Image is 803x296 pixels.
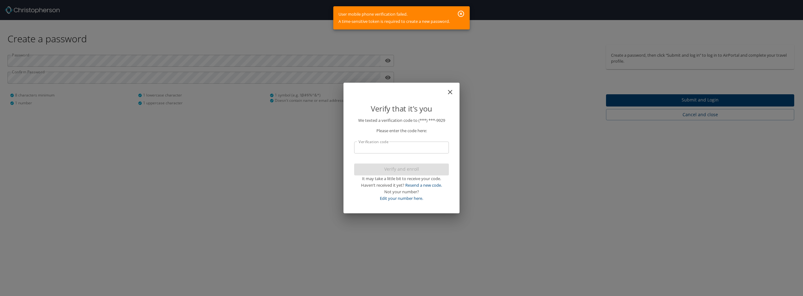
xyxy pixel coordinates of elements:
div: User mobile phone verification failed. A time-sensitive token is required to create a new password. [338,8,450,28]
div: It may take a little bit to receive your code. [354,175,449,182]
div: Not your number? [354,189,449,195]
a: Resend a new code. [405,182,442,188]
button: close [449,85,457,93]
p: Verify that it's you [354,103,449,115]
div: Haven’t received it yet? [354,182,449,189]
a: Edit your number here. [380,195,423,201]
p: Please enter the code here: [354,127,449,134]
p: We texted a verification code to (***) ***- 9929 [354,117,449,124]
